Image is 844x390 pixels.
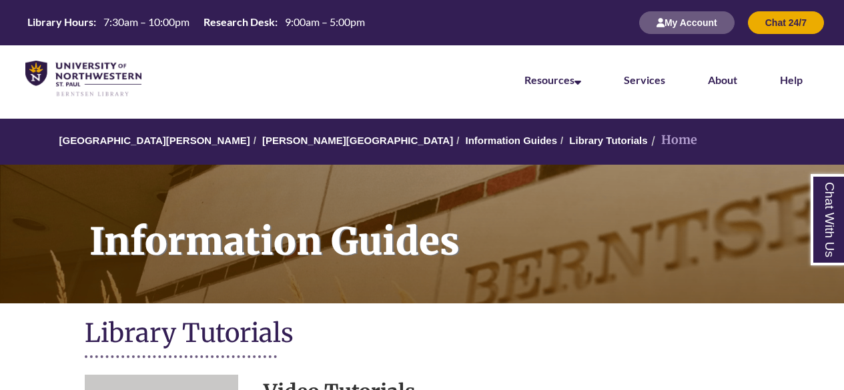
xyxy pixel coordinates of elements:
table: Hours Today [22,15,370,29]
img: UNWSP Library Logo [25,61,141,97]
a: Services [624,73,665,86]
a: Information Guides [465,135,557,146]
a: My Account [639,17,735,28]
th: Research Desk: [198,15,280,29]
a: About [708,73,737,86]
a: Chat 24/7 [748,17,824,28]
a: Hours Today [22,15,370,31]
a: Resources [524,73,581,86]
button: My Account [639,11,735,34]
a: Help [780,73,803,86]
a: [PERSON_NAME][GEOGRAPHIC_DATA] [262,135,453,146]
span: 7:30am – 10:00pm [103,15,189,28]
span: 9:00am – 5:00pm [285,15,365,28]
h1: Library Tutorials [85,317,760,352]
a: Library Tutorials [569,135,647,146]
a: [GEOGRAPHIC_DATA][PERSON_NAME] [59,135,250,146]
th: Library Hours: [22,15,98,29]
h1: Information Guides [75,165,844,286]
li: Home [648,131,697,150]
button: Chat 24/7 [748,11,824,34]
